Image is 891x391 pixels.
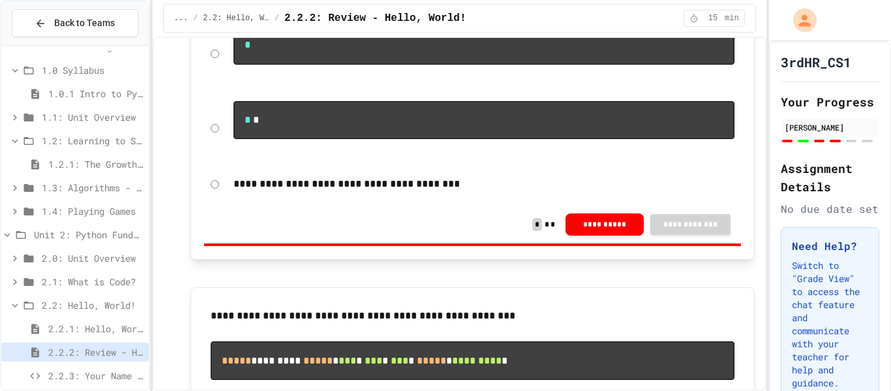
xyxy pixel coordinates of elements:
[42,298,143,312] span: 2.2: Hello, World!
[42,134,143,148] span: 1.2: Learning to Solve Hard Problems
[785,121,875,133] div: [PERSON_NAME]
[792,238,868,254] h3: Need Help?
[42,63,143,77] span: 1.0 Syllabus
[781,93,879,111] h2: Your Progress
[275,13,279,23] span: /
[792,259,868,390] p: Switch to "Grade View" to access the chat feature and communicate with your teacher for help and ...
[42,181,143,195] span: 1.3: Algorithms - from Pseudocode to Flowcharts
[781,159,879,196] h2: Assignment Details
[48,369,143,383] span: 2.2.3: Your Name and Favorite Movie
[48,87,143,101] span: 1.0.1 Intro to Python - Course Syllabus
[48,322,143,336] span: 2.2.1: Hello, World!
[702,13,723,23] span: 15
[779,5,820,35] div: My Account
[284,10,466,26] span: 2.2.2: Review - Hello, World!
[781,53,851,71] h1: 3rdHR_CS1
[193,13,198,23] span: /
[54,16,115,30] span: Back to Teams
[781,201,879,217] div: No due date set
[174,13,189,23] span: ...
[48,345,143,359] span: 2.2.2: Review - Hello, World!
[48,157,143,171] span: 1.2.1: The Growth Mindset
[42,204,143,218] span: 1.4: Playing Games
[42,251,143,265] span: 2.0: Unit Overview
[42,275,143,289] span: 2.1: What is Code?
[42,110,143,124] span: 1.1: Unit Overview
[725,13,739,23] span: min
[34,228,143,242] span: Unit 2: Python Fundamentals
[203,13,269,23] span: 2.2: Hello, World!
